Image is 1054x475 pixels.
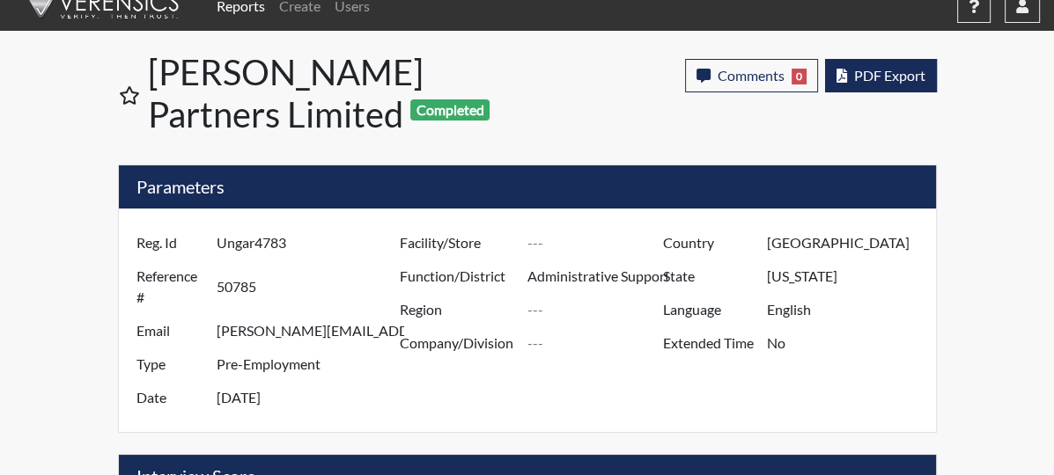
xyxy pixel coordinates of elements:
input: --- [767,226,931,259]
span: Completed [410,99,490,121]
input: --- [217,226,404,259]
input: --- [767,326,931,360]
input: --- [217,381,404,414]
label: Region [387,293,527,326]
button: Comments0 [685,59,818,92]
label: Type [123,347,217,381]
label: Facility/Store [387,226,527,259]
input: --- [527,259,667,293]
input: --- [527,326,667,360]
label: State [650,259,767,293]
label: Reference # [123,259,217,314]
label: Language [650,293,767,326]
input: --- [527,293,667,326]
input: --- [767,259,931,293]
span: Comments [718,67,785,84]
label: Email [123,314,217,347]
label: Reg. Id [123,226,217,259]
label: Country [650,226,767,259]
label: Function/District [387,259,527,293]
input: --- [527,226,667,259]
span: PDF Export [854,67,925,84]
input: --- [217,314,404,347]
label: Extended Time [650,326,767,360]
input: --- [217,259,404,314]
label: Date [123,381,217,414]
label: Company/Division [387,326,527,360]
input: --- [767,293,931,326]
h5: Parameters [119,165,936,208]
h1: [PERSON_NAME] Partners Limited [148,52,529,136]
span: 0 [792,69,807,84]
input: --- [217,347,404,381]
button: PDF Export [825,59,937,92]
